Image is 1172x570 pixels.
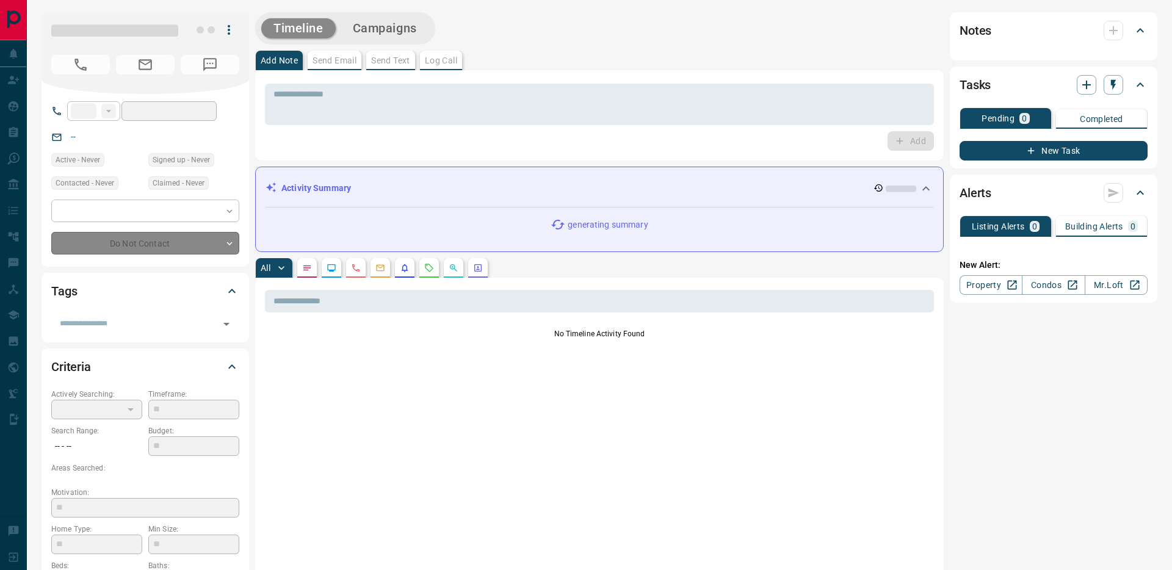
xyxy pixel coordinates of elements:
span: Signed up - Never [153,154,210,166]
p: 0 [1022,114,1027,123]
span: Active - Never [56,154,100,166]
p: Motivation: [51,487,239,498]
p: Pending [982,114,1015,123]
p: Search Range: [51,425,142,436]
p: No Timeline Activity Found [265,328,934,339]
a: Property [960,275,1022,295]
a: Mr.Loft [1085,275,1148,295]
svg: Listing Alerts [400,263,410,273]
p: Building Alerts [1065,222,1123,231]
button: Open [218,316,235,333]
svg: Calls [351,263,361,273]
h2: Tags [51,281,77,301]
svg: Emails [375,263,385,273]
span: No Email [116,55,175,74]
svg: Notes [302,263,312,273]
p: Areas Searched: [51,463,239,474]
p: Add Note [261,56,298,65]
p: Budget: [148,425,239,436]
p: New Alert: [960,259,1148,272]
div: Alerts [960,178,1148,207]
p: 0 [1032,222,1037,231]
span: No Number [181,55,239,74]
h2: Notes [960,21,991,40]
div: Tasks [960,70,1148,99]
button: New Task [960,141,1148,161]
p: Completed [1080,115,1123,123]
svg: Lead Browsing Activity [327,263,336,273]
span: Contacted - Never [56,177,114,189]
div: Criteria [51,352,239,381]
p: All [261,264,270,272]
a: -- [71,132,76,142]
span: Claimed - Never [153,177,204,189]
h2: Alerts [960,183,991,203]
p: Activity Summary [281,182,351,195]
p: Home Type: [51,524,142,535]
p: 0 [1130,222,1135,231]
p: Timeframe: [148,389,239,400]
p: generating summary [568,218,648,231]
svg: Requests [424,263,434,273]
div: Do Not Contact [51,232,239,254]
button: Campaigns [341,18,429,38]
div: Activity Summary [266,177,933,200]
span: No Number [51,55,110,74]
svg: Agent Actions [473,263,483,273]
svg: Opportunities [449,263,458,273]
h2: Tasks [960,75,991,95]
div: Notes [960,16,1148,45]
button: Timeline [261,18,336,38]
p: Actively Searching: [51,389,142,400]
p: Min Size: [148,524,239,535]
p: -- - -- [51,436,142,456]
div: Tags [51,276,239,306]
p: Listing Alerts [972,222,1025,231]
a: Condos [1022,275,1085,295]
h2: Criteria [51,357,91,377]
